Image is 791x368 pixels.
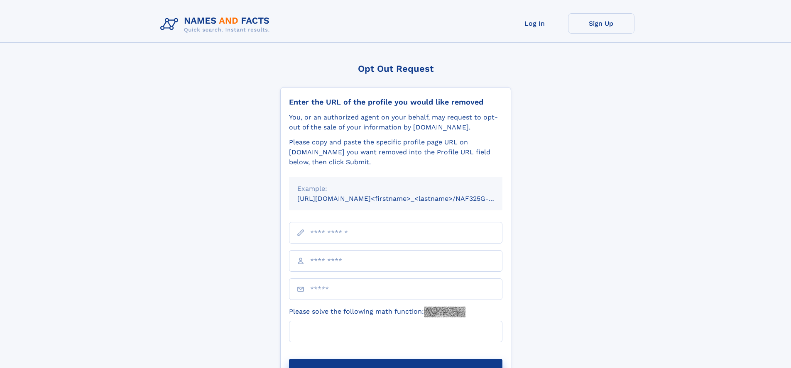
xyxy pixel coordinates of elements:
[289,307,465,317] label: Please solve the following math function:
[289,137,502,167] div: Please copy and paste the specific profile page URL on [DOMAIN_NAME] you want removed into the Pr...
[502,13,568,34] a: Log In
[568,13,634,34] a: Sign Up
[280,63,511,74] div: Opt Out Request
[289,112,502,132] div: You, or an authorized agent on your behalf, may request to opt-out of the sale of your informatio...
[157,13,277,36] img: Logo Names and Facts
[297,195,518,202] small: [URL][DOMAIN_NAME]<firstname>_<lastname>/NAF325G-xxxxxxxx
[289,97,502,107] div: Enter the URL of the profile you would like removed
[297,184,494,194] div: Example:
